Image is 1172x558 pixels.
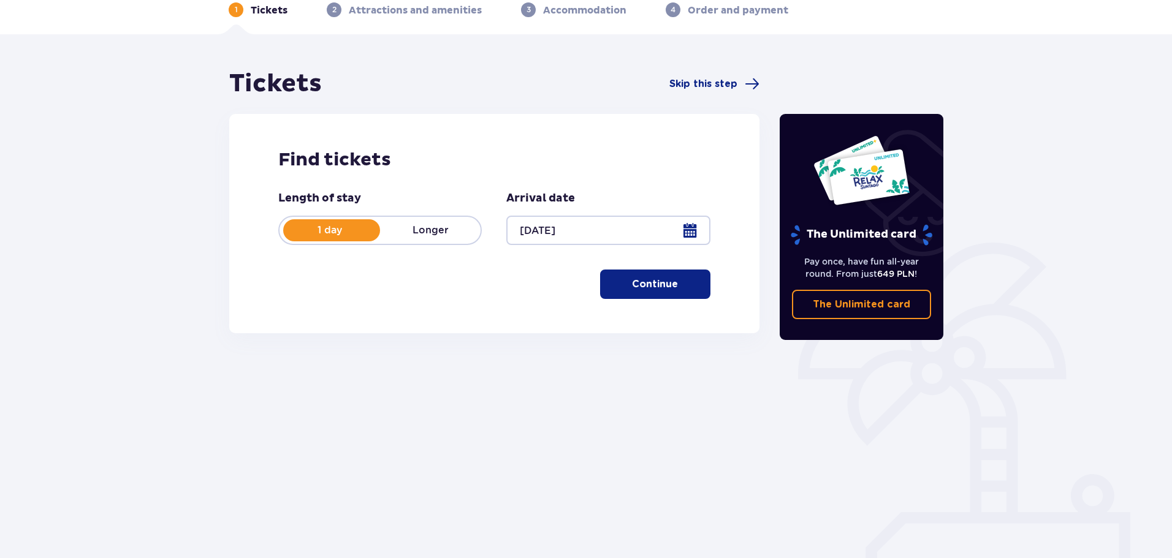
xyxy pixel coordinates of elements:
p: Pay once, have fun all-year round. From just ! [792,255,932,280]
div: 3Accommodation [521,2,626,17]
p: Attractions and amenities [349,4,482,17]
p: Continue [632,277,678,291]
span: 649 PLN [877,269,915,279]
p: The Unlimited card [790,224,934,246]
p: Tickets [251,4,287,17]
p: The Unlimited card [813,298,910,311]
p: Accommodation [543,4,626,17]
a: The Unlimited card [792,290,932,319]
p: Order and payment [688,4,788,17]
p: Arrival date [506,191,575,206]
p: 3 [527,4,531,15]
p: 2 [332,4,337,15]
p: 1 day [280,224,380,237]
span: Skip this step [669,77,737,91]
h2: Find tickets [278,148,710,172]
img: Two entry cards to Suntago with the word 'UNLIMITED RELAX', featuring a white background with tro... [813,135,910,206]
p: Longer [380,224,481,237]
h1: Tickets [229,69,322,99]
a: Skip this step [669,77,759,91]
p: 1 [235,4,238,15]
button: Continue [600,270,710,299]
div: 1Tickets [229,2,287,17]
div: 2Attractions and amenities [327,2,482,17]
p: Length of stay [278,191,361,206]
p: 4 [671,4,675,15]
div: 4Order and payment [666,2,788,17]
